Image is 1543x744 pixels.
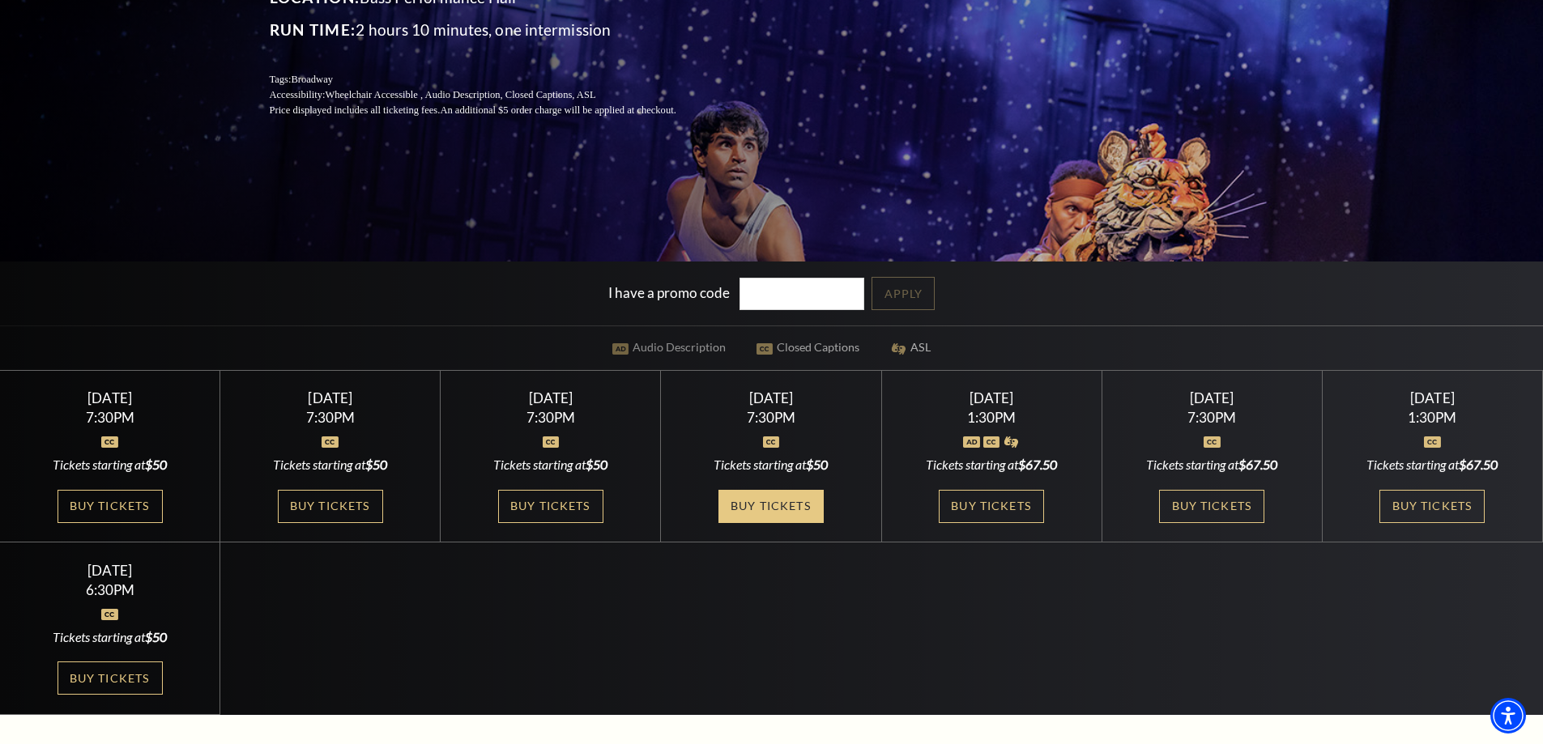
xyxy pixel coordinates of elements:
[270,72,715,87] p: Tags:
[278,490,383,523] a: Buy Tickets
[240,389,421,406] div: [DATE]
[19,628,201,646] div: Tickets starting at
[1121,410,1302,424] div: 7:30PM
[240,456,421,474] div: Tickets starting at
[1121,389,1302,406] div: [DATE]
[145,457,167,472] span: $50
[19,562,201,579] div: [DATE]
[680,389,862,406] div: [DATE]
[270,20,356,39] span: Run Time:
[240,410,421,424] div: 7:30PM
[806,457,828,472] span: $50
[1018,457,1057,472] span: $67.50
[680,410,862,424] div: 7:30PM
[498,490,603,523] a: Buy Tickets
[718,490,824,523] a: Buy Tickets
[939,490,1044,523] a: Buy Tickets
[145,629,167,644] span: $50
[365,457,387,472] span: $50
[1159,490,1264,523] a: Buy Tickets
[608,283,730,300] label: I have a promo code
[1459,457,1498,472] span: $67.50
[1238,457,1277,472] span: $67.50
[270,87,715,103] p: Accessibility:
[586,457,607,472] span: $50
[460,410,641,424] div: 7:30PM
[19,410,201,424] div: 7:30PM
[1379,490,1485,523] a: Buy Tickets
[270,103,715,118] p: Price displayed includes all ticketing fees.
[1342,456,1524,474] div: Tickets starting at
[901,456,1082,474] div: Tickets starting at
[460,456,641,474] div: Tickets starting at
[19,456,201,474] div: Tickets starting at
[291,74,333,85] span: Broadway
[440,104,676,116] span: An additional $5 order charge will be applied at checkout.
[1121,456,1302,474] div: Tickets starting at
[19,583,201,597] div: 6:30PM
[270,17,715,43] p: 2 hours 10 minutes, one intermission
[680,456,862,474] div: Tickets starting at
[1342,410,1524,424] div: 1:30PM
[1490,698,1526,733] div: Accessibility Menu
[460,389,641,406] div: [DATE]
[901,410,1082,424] div: 1:30PM
[901,389,1082,406] div: [DATE]
[58,661,163,695] a: Buy Tickets
[1342,389,1524,406] div: [DATE]
[19,389,201,406] div: [DATE]
[325,89,595,100] span: Wheelchair Accessible , Audio Description, Closed Captions, ASL
[58,490,163,523] a: Buy Tickets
